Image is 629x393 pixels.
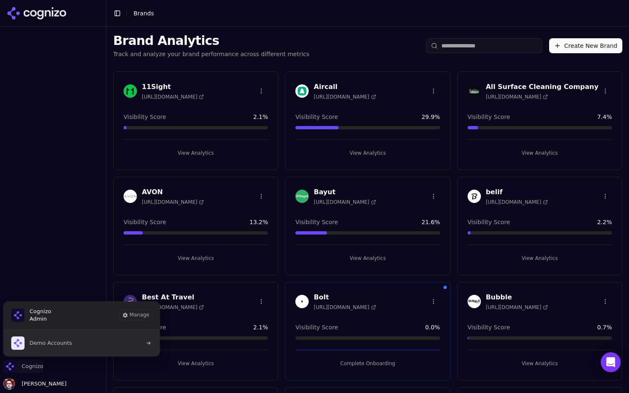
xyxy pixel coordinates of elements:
img: All Surface Cleaning Company [468,84,481,98]
span: [URL][DOMAIN_NAME] [142,304,204,311]
img: Bolt [295,295,309,308]
span: [URL][DOMAIN_NAME] [486,199,548,205]
img: Cognizo [3,360,17,373]
img: Best At Travel [124,295,137,308]
h3: Best At Travel [142,292,204,302]
span: [URL][DOMAIN_NAME] [314,94,376,100]
span: Visibility Score [124,218,166,226]
button: Close organization switcher [3,360,43,373]
span: 0.0 % [425,323,440,331]
button: View Analytics [468,357,612,370]
img: AVON [124,190,137,203]
span: 2.1 % [253,323,268,331]
span: [URL][DOMAIN_NAME] [314,199,376,205]
h3: Bolt [314,292,376,302]
h1: Brand Analytics [113,33,310,48]
button: View Analytics [124,252,268,265]
span: [URL][DOMAIN_NAME] [486,304,548,311]
span: Admin [30,315,51,323]
span: 2.2 % [597,218,612,226]
button: View Analytics [295,146,440,160]
h3: Bubble [486,292,548,302]
img: Bubble [468,295,481,308]
span: Brands [134,10,154,17]
span: 0.7 % [597,323,612,331]
button: View Analytics [124,146,268,160]
span: Visibility Score [468,218,510,226]
h3: 11Sight [142,82,204,92]
div: List of all organization memberships [3,329,160,356]
span: [PERSON_NAME] [18,380,67,388]
img: belif [468,190,481,203]
div: Cognizo is active [3,302,160,356]
span: Visibility Score [468,113,510,121]
h3: Aircall [314,82,376,92]
button: View Analytics [468,252,612,265]
img: 11Sight [124,84,137,98]
span: [URL][DOMAIN_NAME] [142,199,204,205]
button: Create New Brand [549,38,622,53]
span: 7.4 % [597,113,612,121]
button: View Analytics [468,146,612,160]
h3: belif [486,187,548,197]
img: Aircall [295,84,309,98]
span: Visibility Score [124,113,166,121]
span: [URL][DOMAIN_NAME] [486,94,548,100]
span: 21.6 % [421,218,440,226]
img: Deniz Ozcan [3,378,15,390]
div: Open Intercom Messenger [601,352,621,372]
span: Visibility Score [295,113,338,121]
p: Track and analyze your brand performance across different metrics [113,50,310,58]
span: Visibility Score [295,323,338,331]
button: Open user button [3,378,67,390]
span: 13.2 % [250,218,268,226]
span: Visibility Score [468,323,510,331]
span: Cognizo [30,308,51,315]
h3: All Surface Cleaning Company [486,82,599,92]
h3: Bayut [314,187,376,197]
span: 2.1 % [253,113,268,121]
span: 29.9 % [421,113,440,121]
button: Complete Onboarding [295,357,440,370]
img: Demo Accounts [11,336,25,350]
span: [URL][DOMAIN_NAME] [142,94,204,100]
button: View Analytics [124,357,268,370]
span: Cognizo [22,363,43,370]
span: [URL][DOMAIN_NAME] [314,304,376,311]
span: Visibility Score [295,218,338,226]
button: Manage [119,310,152,320]
img: Bayut [295,190,309,203]
img: Cognizo [11,309,25,322]
h3: AVON [142,187,204,197]
button: View Analytics [295,252,440,265]
nav: breadcrumb [134,9,154,17]
span: Demo Accounts [30,339,72,347]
